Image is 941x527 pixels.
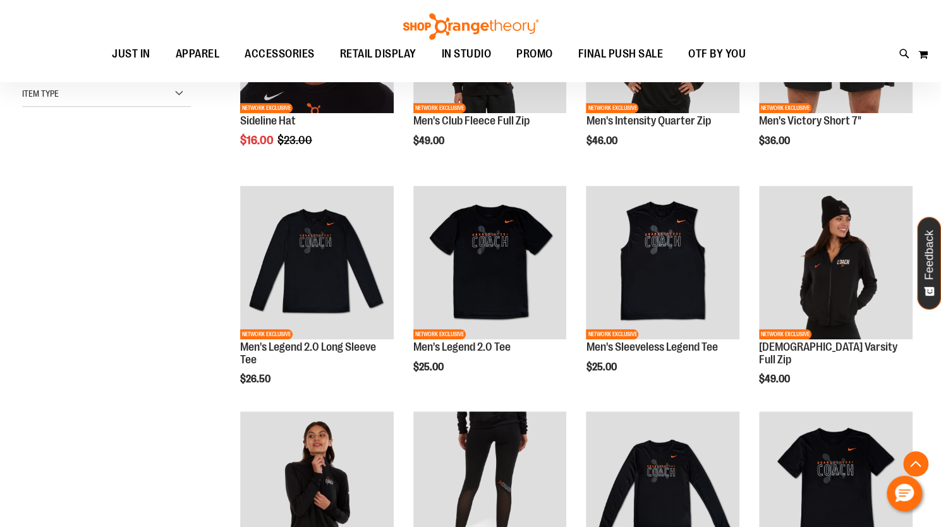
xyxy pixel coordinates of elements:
[759,329,811,339] span: NETWORK EXCLUSIVE
[586,103,638,113] span: NETWORK EXCLUSIVE
[759,186,913,339] img: OTF Ladies Coach FA23 Varsity Full Zip - Black primary image
[176,40,220,68] span: APPAREL
[759,341,897,366] a: [DEMOGRAPHIC_DATA] Varsity Full Zip
[413,329,466,339] span: NETWORK EXCLUSIVE
[232,40,327,69] a: ACCESSORIES
[240,329,293,339] span: NETWORK EXCLUSIVE
[887,476,922,511] button: Hello, have a question? Let’s chat.
[923,230,935,280] span: Feedback
[413,186,567,341] a: OTF Mens Coach FA23 Legend 2.0 SS Tee - Black primary imageNETWORK EXCLUSIVE
[753,179,919,417] div: product
[586,329,638,339] span: NETWORK EXCLUSIVE
[759,135,792,147] span: $36.00
[413,103,466,113] span: NETWORK EXCLUSIVE
[759,103,811,113] span: NETWORK EXCLUSIVE
[903,451,928,476] button: Back To Top
[240,341,376,366] a: Men's Legend 2.0 Long Sleeve Tee
[163,40,233,69] a: APPAREL
[676,40,758,69] a: OTF BY YOU
[413,361,446,373] span: $25.00
[759,373,792,385] span: $49.00
[234,179,400,417] div: product
[586,114,710,127] a: Men's Intensity Quarter Zip
[759,186,913,341] a: OTF Ladies Coach FA23 Varsity Full Zip - Black primary imageNETWORK EXCLUSIVE
[413,114,530,127] a: Men's Club Fleece Full Zip
[586,341,717,353] a: Men's Sleeveless Legend Tee
[240,134,276,147] span: $16.00
[240,114,296,127] a: Sideline Hat
[586,186,739,339] img: OTF Mens Coach FA23 Legend Sleeveless Tee - Black primary image
[99,40,163,69] a: JUST IN
[917,217,941,310] button: Feedback - Show survey
[504,40,566,69] a: PROMO
[277,134,314,147] span: $23.00
[580,179,746,405] div: product
[327,40,429,69] a: RETAIL DISPLAY
[413,341,511,353] a: Men's Legend 2.0 Tee
[22,88,59,99] span: Item Type
[413,186,567,339] img: OTF Mens Coach FA23 Legend 2.0 SS Tee - Black primary image
[442,40,492,68] span: IN STUDIO
[516,40,553,68] span: PROMO
[413,135,446,147] span: $49.00
[340,40,416,68] span: RETAIL DISPLAY
[240,186,394,339] img: OTF Mens Coach FA23 Legend 2.0 LS Tee - Black primary image
[240,186,394,341] a: OTF Mens Coach FA23 Legend 2.0 LS Tee - Black primary imageNETWORK EXCLUSIVE
[586,361,618,373] span: $25.00
[245,40,315,68] span: ACCESSORIES
[586,186,739,341] a: OTF Mens Coach FA23 Legend Sleeveless Tee - Black primary imageNETWORK EXCLUSIVE
[407,179,573,405] div: product
[586,135,619,147] span: $46.00
[429,40,504,68] a: IN STUDIO
[401,13,540,40] img: Shop Orangetheory
[240,373,272,385] span: $26.50
[578,40,664,68] span: FINAL PUSH SALE
[112,40,150,68] span: JUST IN
[566,40,676,69] a: FINAL PUSH SALE
[759,114,861,127] a: Men's Victory Short 7"
[240,103,293,113] span: NETWORK EXCLUSIVE
[688,40,746,68] span: OTF BY YOU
